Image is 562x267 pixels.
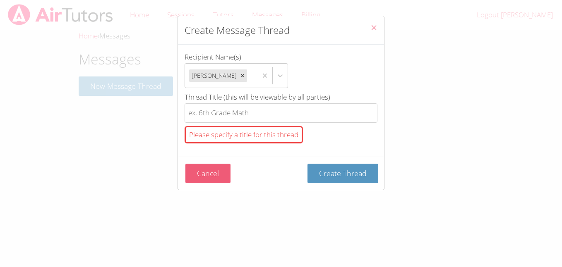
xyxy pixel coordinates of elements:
[319,168,367,178] span: Create Thread
[307,164,378,183] button: Create Thread
[364,16,384,41] button: Close
[185,92,330,102] span: Thread Title (this will be viewable by all parties)
[185,23,290,38] h2: Create Message Thread
[189,69,238,82] div: [PERSON_NAME]
[185,164,231,183] button: Cancel
[185,126,303,144] div: Please specify a title for this thread
[185,52,241,62] span: Recipient Name(s)
[185,103,377,123] input: Thread Title (this will be viewable by all parties)Please specify a title for this thread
